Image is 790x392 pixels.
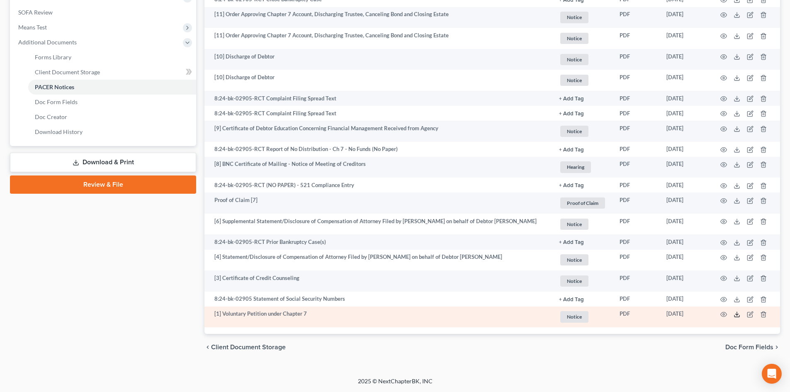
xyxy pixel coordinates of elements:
[613,292,660,307] td: PDF
[35,98,78,105] span: Doc Form Fields
[204,250,552,271] td: [4] Statement/Disclosure of Compensation of Attorney Filed by [PERSON_NAME] on behalf of Debtor [...
[660,178,710,192] td: [DATE]
[660,270,710,292] td: [DATE]
[660,121,710,142] td: [DATE]
[660,70,710,91] td: [DATE]
[204,270,552,292] td: [3] Certificate of Credit Counseling
[559,297,584,302] button: + Add Tag
[35,113,67,120] span: Doc Creator
[28,110,196,124] a: Doc Creator
[560,197,605,209] span: Proof of Claim
[28,124,196,139] a: Download History
[660,234,710,249] td: [DATE]
[613,157,660,178] td: PDF
[725,344,773,351] span: Doc Form Fields
[613,142,660,157] td: PDF
[559,73,606,87] a: Notice
[204,344,211,351] i: chevron_left
[560,75,588,86] span: Notice
[660,142,710,157] td: [DATE]
[613,106,660,121] td: PDF
[559,274,606,288] a: Notice
[660,307,710,328] td: [DATE]
[204,7,552,28] td: [11] Order Approving Chapter 7 Account, Discharging Trustee, Canceling Bond and Closing Estate
[28,80,196,95] a: PACER Notices
[35,83,74,90] span: PACER Notices
[559,238,606,246] a: + Add Tag
[204,142,552,157] td: 8:24-bk-02905-RCT Report of No Distribution - Ch 7 - No Funds (No Paper)
[204,307,552,328] td: [1] Voluntary Petition under Chapter 7
[559,53,606,66] a: Notice
[560,33,588,44] span: Notice
[559,160,606,174] a: Hearing
[35,128,83,135] span: Download History
[204,121,552,142] td: [9] Certificate of Debtor Education Concerning Financial Management Received from Agency
[204,292,552,307] td: 8:24-bk-02905 Statement of Social Security Numbers
[204,157,552,178] td: [8] BNC Certificate of Mailing - Notice of Meeting of Creditors
[35,68,100,75] span: Client Document Storage
[10,175,196,194] a: Review & File
[560,54,588,65] span: Notice
[559,217,606,231] a: Notice
[28,95,196,110] a: Doc Form Fields
[159,377,632,392] div: 2025 © NextChapterBK, INC
[613,234,660,249] td: PDF
[204,91,552,106] td: 8:24-bk-02905-RCT Complaint Filing Spread Text
[660,250,710,271] td: [DATE]
[660,49,710,70] td: [DATE]
[560,275,588,287] span: Notice
[559,10,606,24] a: Notice
[725,344,780,351] button: Doc Form Fields chevron_right
[660,106,710,121] td: [DATE]
[559,145,606,153] a: + Add Tag
[559,240,584,245] button: + Add Tag
[613,250,660,271] td: PDF
[559,96,584,102] button: + Add Tag
[559,181,606,189] a: + Add Tag
[211,344,286,351] span: Client Document Storage
[762,364,782,384] div: Open Intercom Messenger
[204,49,552,70] td: [10] Discharge of Debtor
[204,106,552,121] td: 8:24-bk-02905-RCT Complaint Filing Spread Text
[204,344,286,351] button: chevron_left Client Document Storage
[559,124,606,138] a: Notice
[613,270,660,292] td: PDF
[35,54,71,61] span: Forms Library
[204,192,552,214] td: Proof of Claim [7]
[559,295,606,303] a: + Add Tag
[560,219,588,230] span: Notice
[660,192,710,214] td: [DATE]
[560,161,591,173] span: Hearing
[559,111,584,117] button: + Add Tag
[613,91,660,106] td: PDF
[559,110,606,117] a: + Add Tag
[660,292,710,307] td: [DATE]
[559,196,606,210] a: Proof of Claim
[660,91,710,106] td: [DATE]
[28,50,196,65] a: Forms Library
[559,183,584,188] button: + Add Tag
[28,65,196,80] a: Client Document Storage
[18,39,77,46] span: Additional Documents
[204,28,552,49] td: [11] Order Approving Chapter 7 Account, Discharging Trustee, Canceling Bond and Closing Estate
[560,254,588,265] span: Notice
[559,147,584,153] button: + Add Tag
[613,307,660,328] td: PDF
[660,214,710,235] td: [DATE]
[773,344,780,351] i: chevron_right
[613,28,660,49] td: PDF
[10,153,196,172] a: Download & Print
[559,253,606,267] a: Notice
[613,70,660,91] td: PDF
[660,28,710,49] td: [DATE]
[12,5,196,20] a: SOFA Review
[660,157,710,178] td: [DATE]
[560,12,588,23] span: Notice
[613,214,660,235] td: PDF
[613,121,660,142] td: PDF
[204,214,552,235] td: [6] Supplemental Statement/Disclosure of Compensation of Attorney Filed by [PERSON_NAME] on behal...
[204,234,552,249] td: 8:24-bk-02905-RCT Prior Bankruptcy Case(s)
[560,311,588,322] span: Notice
[559,95,606,102] a: + Add Tag
[204,178,552,192] td: 8:24-bk-02905-RCT (NO PAPER) - 521 Compliance Entry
